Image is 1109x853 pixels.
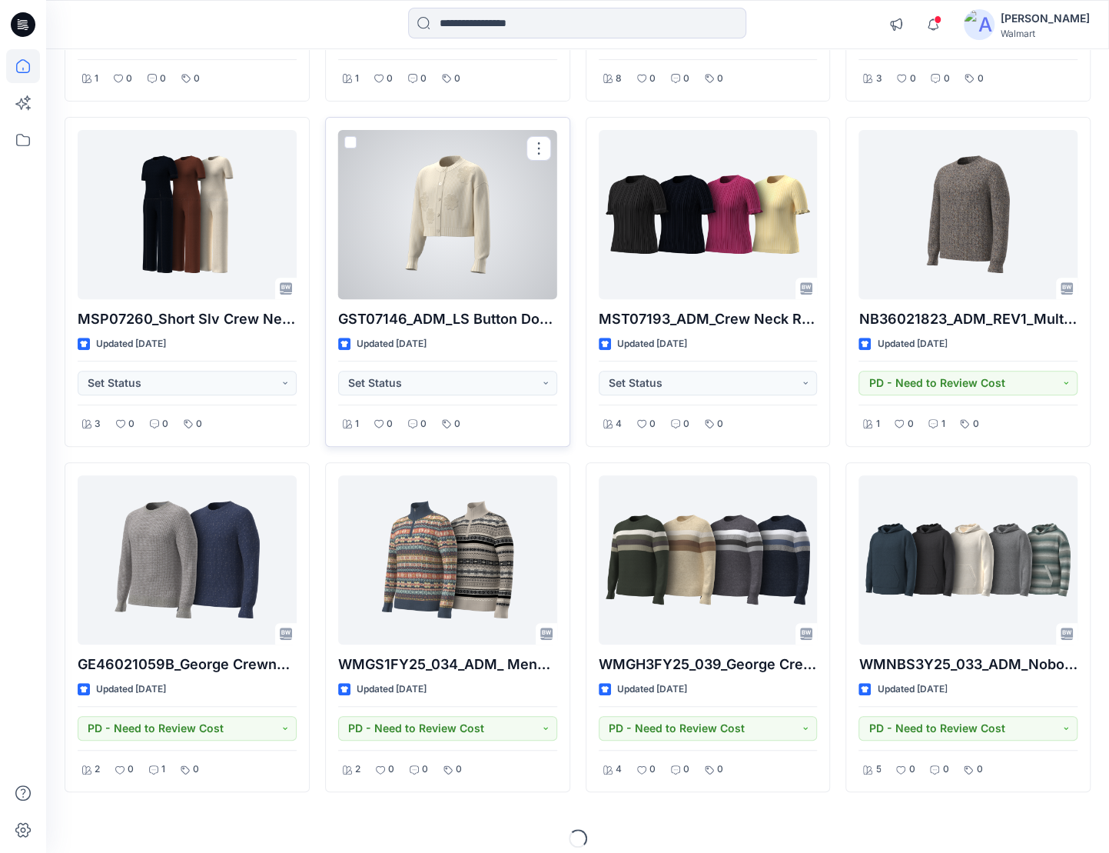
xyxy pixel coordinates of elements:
p: 0 [649,71,656,87]
p: 8 [616,71,622,87]
p: 0 [420,416,427,432]
p: 0 [683,71,689,87]
p: 0 [454,416,460,432]
p: 0 [387,416,393,432]
p: 0 [907,416,913,432]
p: 0 [649,416,656,432]
a: WMGS1FY25_034_ADM_ Mens Quarter Zip [338,475,557,645]
p: 0 [194,71,200,87]
p: 0 [717,416,723,432]
p: 0 [649,761,656,778]
p: 0 [126,71,132,87]
a: GST07146_ADM_LS Button Down Cardie Flower1 [338,130,557,299]
p: GST07146_ADM_LS Button Down Cardie Flower1 [338,308,557,330]
p: MST07193_ADM_Crew Neck Ruffle Short Slv Sweater [599,308,818,330]
p: 2 [355,761,360,778]
p: MSP07260_Short Slv Crew Neck Top Pant Set [78,308,297,330]
a: MSP07260_Short Slv Crew Neck Top Pant Set [78,130,297,299]
p: 5 [875,761,881,778]
p: 0 [456,761,462,778]
p: 0 [977,71,983,87]
p: 1 [355,71,359,87]
p: Updated [DATE] [617,336,687,352]
p: 0 [162,416,168,432]
p: 1 [161,761,165,778]
p: Updated [DATE] [357,336,427,352]
div: Walmart [1001,28,1090,39]
p: 4 [616,416,622,432]
p: 0 [388,761,394,778]
p: Updated [DATE] [96,336,166,352]
p: NB36021823_ADM_REV1_Multicolor [PERSON_NAME] [858,308,1077,330]
p: Updated [DATE] [96,681,166,698]
p: 1 [355,416,359,432]
p: GE46021059B_George Crewneck Waffle [78,654,297,675]
p: WMNBS3Y25_033_ADM_Nobo Pullover Hoodie [858,654,1077,675]
p: 0 [942,761,948,778]
p: 0 [387,71,393,87]
a: WMNBS3Y25_033_ADM_Nobo Pullover Hoodie [858,475,1077,645]
p: 0 [909,71,915,87]
div: [PERSON_NAME] [1001,9,1090,28]
p: Updated [DATE] [877,336,947,352]
p: 0 [908,761,915,778]
p: 0 [196,416,202,432]
p: 2 [95,761,100,778]
p: 0 [128,761,134,778]
p: Updated [DATE] [357,681,427,698]
p: 0 [422,761,428,778]
p: 1 [941,416,945,432]
p: Updated [DATE] [617,681,687,698]
p: 0 [683,416,689,432]
p: 0 [717,71,723,87]
a: WMGH3FY25_039_George Crewneck Textured Stripe [599,475,818,645]
p: 3 [95,416,101,432]
p: WMGH3FY25_039_George Crewneck Textured Stripe [599,654,818,675]
p: Updated [DATE] [877,681,947,698]
p: 1 [95,71,98,87]
p: 0 [976,761,982,778]
p: 0 [683,761,689,778]
p: 0 [972,416,978,432]
a: GE46021059B_George Crewneck Waffle [78,475,297,645]
p: 3 [875,71,882,87]
a: NB36021823_ADM_REV1_Multicolor fleck [858,130,1077,299]
p: 0 [128,416,134,432]
p: 0 [193,761,199,778]
p: 0 [420,71,427,87]
p: 1 [875,416,879,432]
p: 4 [616,761,622,778]
p: WMGS1FY25_034_ADM_ Mens Quarter Zip [338,654,557,675]
p: 0 [454,71,460,87]
p: 0 [943,71,949,87]
img: avatar [964,9,994,40]
p: 0 [160,71,166,87]
p: 0 [717,761,723,778]
a: MST07193_ADM_Crew Neck Ruffle Short Slv Sweater [599,130,818,299]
